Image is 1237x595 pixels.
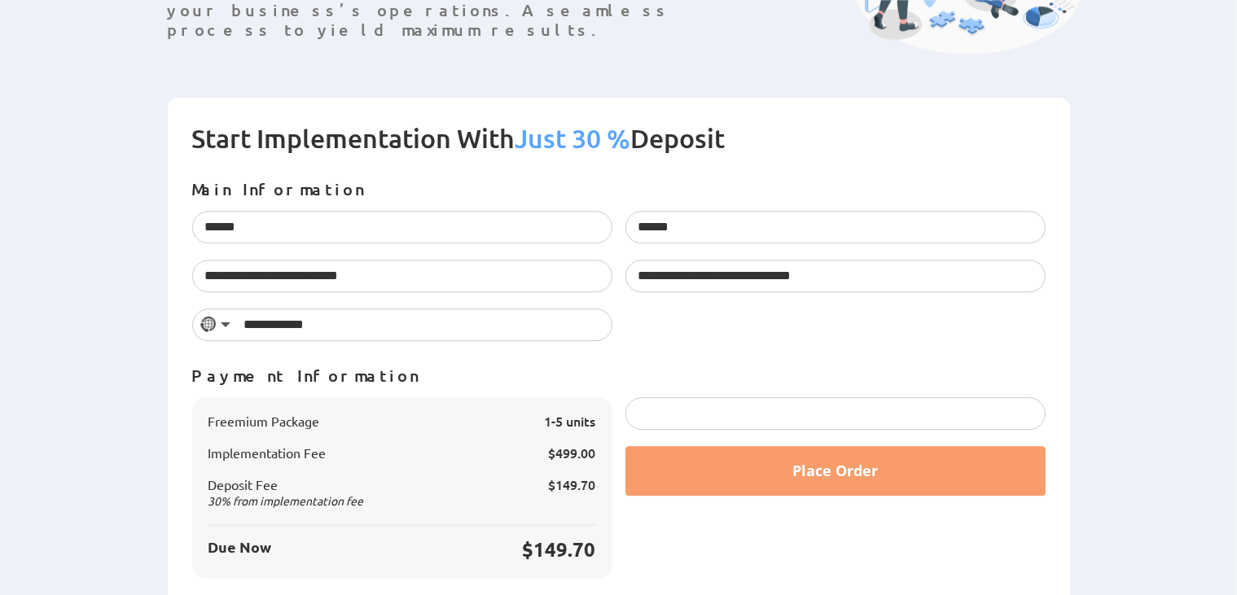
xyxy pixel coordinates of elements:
p: Main Information [192,179,1046,199]
span: $149.70 [549,475,596,493]
span: % from implementation fee [208,493,364,508]
span: Place Order [792,461,878,480]
span: Implementation Fee [208,445,327,461]
button: Selected country [193,309,239,340]
span: 1-5 units [545,413,596,429]
span: 30 [208,493,222,508]
h2: Start Implementation With Deposit [192,122,1046,179]
span: $149.70 [523,536,596,562]
p: Payment Information [192,365,1046,385]
span: Just 30 % [515,122,631,154]
span: Freemium Package [208,413,320,429]
span: $499.00 [549,444,596,462]
button: Place Order [625,446,1046,496]
span: Deposit Fee [208,477,364,508]
iframe: Secure card payment input frame [638,405,1033,421]
span: Due Now [208,538,272,562]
